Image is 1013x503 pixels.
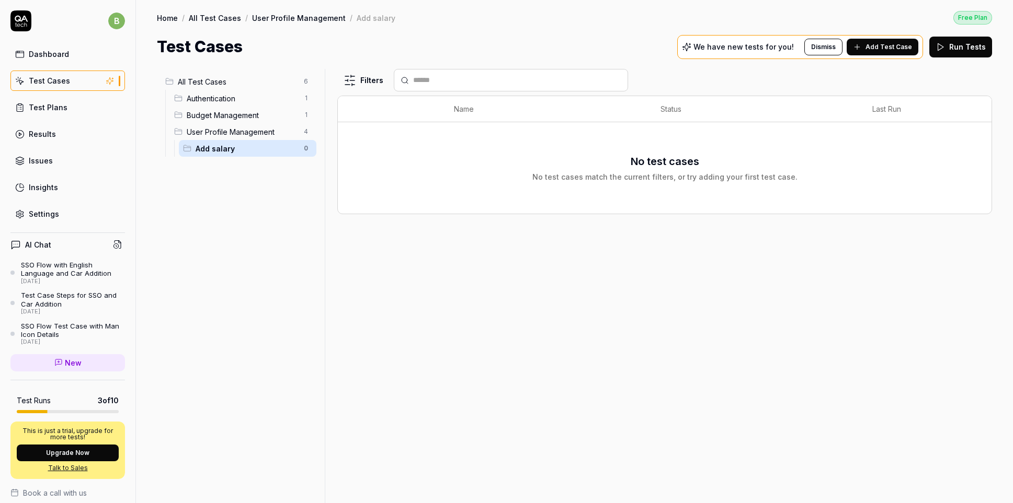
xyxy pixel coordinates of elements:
[300,92,312,104] span: 1
[178,76,298,87] span: All Test Cases
[65,357,82,368] span: New
[10,97,125,118] a: Test Plans
[25,239,51,250] h4: AI Chat
[189,13,241,23] a: All Test Cases
[29,49,69,60] div: Dashboard
[929,37,992,57] button: Run Tests
[21,308,125,315] div: [DATE]
[179,140,316,157] div: Drag to reorderAdd salary0
[866,42,912,52] span: Add Test Case
[10,261,125,285] a: SSO Flow with English Language and Car Addition[DATE]
[337,70,390,91] button: Filters
[953,10,992,25] button: Free Plan
[300,125,312,138] span: 4
[187,93,298,104] span: Authentication
[10,150,125,171] a: Issues
[21,278,125,285] div: [DATE]
[650,96,862,122] th: Status
[170,107,316,123] div: Drag to reorderBudget Management1
[300,142,312,155] span: 0
[357,13,395,23] div: Add salary
[29,75,70,86] div: Test Cases
[10,177,125,197] a: Insights
[182,13,185,23] div: /
[170,123,316,140] div: Drag to reorderUser Profile Management4
[21,261,125,278] div: SSO Flow with English Language and Car Addition
[10,291,125,315] a: Test Case Steps for SSO and Car Addition[DATE]
[17,428,119,440] p: This is just a trial, upgrade for more tests!
[157,13,178,23] a: Home
[157,35,243,59] h1: Test Cases
[532,171,798,182] div: No test cases match the current filters, or try adding your first test case.
[10,204,125,224] a: Settings
[804,39,843,55] button: Dismiss
[29,128,56,139] div: Results
[300,109,312,121] span: 1
[23,487,87,498] span: Book a call with us
[17,444,119,461] button: Upgrade Now
[108,10,125,31] button: b
[170,90,316,107] div: Drag to reorderAuthentication1
[693,43,794,51] p: We have new tests for you!
[252,13,346,23] a: User Profile Management
[21,291,125,308] div: Test Case Steps for SSO and Car Addition
[350,13,352,23] div: /
[98,395,119,406] span: 3 of 10
[10,71,125,91] a: Test Cases
[21,322,125,339] div: SSO Flow Test Case with Man Icon Details
[29,155,53,166] div: Issues
[10,124,125,144] a: Results
[245,13,248,23] div: /
[21,338,125,346] div: [DATE]
[29,208,59,219] div: Settings
[29,102,67,113] div: Test Plans
[17,463,119,473] a: Talk to Sales
[10,354,125,371] a: New
[187,110,298,121] span: Budget Management
[443,96,650,122] th: Name
[847,39,918,55] button: Add Test Case
[108,13,125,29] span: b
[10,44,125,64] a: Dashboard
[29,182,58,193] div: Insights
[10,322,125,346] a: SSO Flow Test Case with Man Icon Details[DATE]
[196,143,298,154] span: Add salary
[300,75,312,88] span: 6
[17,396,51,405] h5: Test Runs
[631,154,699,169] h3: No test cases
[187,126,298,137] span: User Profile Management
[953,11,992,25] div: Free Plan
[10,487,125,498] a: Book a call with us
[862,96,971,122] th: Last Run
